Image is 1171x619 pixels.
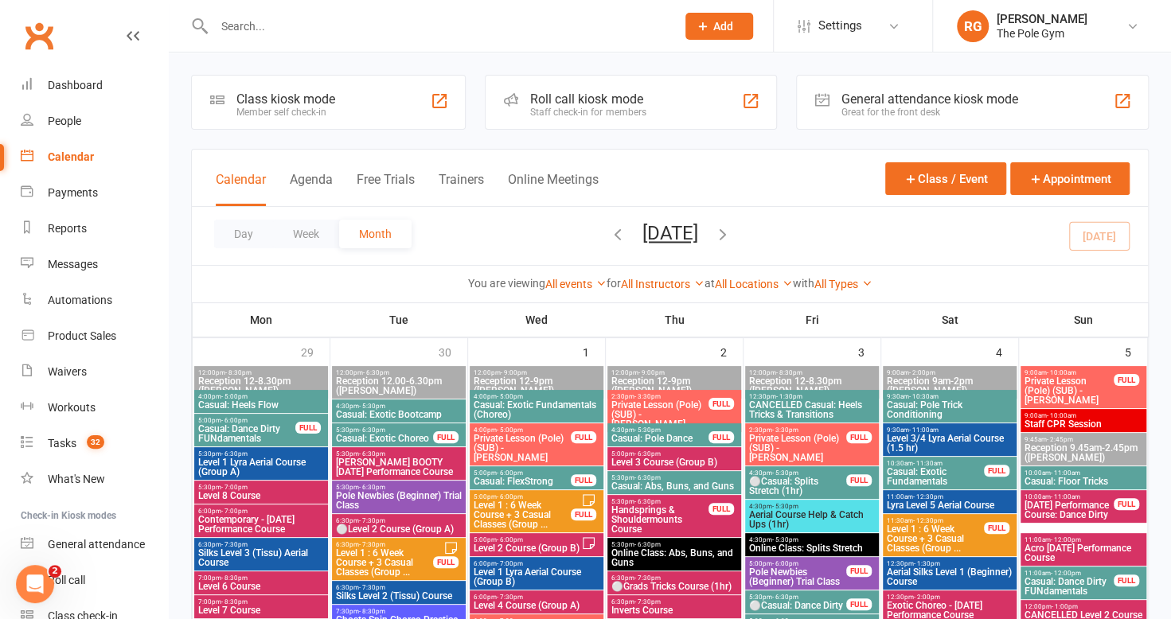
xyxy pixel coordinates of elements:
div: 3 [858,338,880,364]
span: - 11:00am [1051,469,1080,477]
div: The Pole Gym [997,26,1087,41]
span: 9:30am [886,426,1013,434]
span: Acro [DATE] Performance Course [1024,543,1143,563]
span: - 8:30pm [221,574,248,582]
span: 5:30pm [335,484,463,491]
span: 7:30pm [335,608,463,615]
span: - 9:00pm [638,369,665,376]
span: - 3:30pm [634,393,661,400]
span: 2:30pm [611,393,709,400]
span: [DATE] Performance Course: Dance Dirty [1024,500,1114,520]
a: Calendar [21,139,168,175]
div: Staff check-in for members [530,107,646,118]
span: Level 3 Course (Group B) [611,457,738,467]
span: Pole Newbies (Beginner) Trial Class [335,491,463,510]
span: 5:00pm [748,560,847,567]
div: Payments [48,186,98,199]
span: - 6:30pm [363,369,389,376]
a: All Locations [715,278,793,290]
span: - 3:30pm [772,426,798,434]
span: - 2:00pm [914,594,940,601]
span: Inverts Course [611,605,738,615]
button: Calendar [216,172,266,206]
span: - 6:00pm [497,536,523,543]
span: 9:00am [1024,369,1114,376]
span: 6:30pm [335,517,463,524]
button: Appointment [1010,162,1130,195]
span: Private Lesson (Pole) (SUB) - [PERSON_NAME] [748,434,847,462]
span: Reception 9am-2pm ([PERSON_NAME]) [886,376,1013,395]
th: Fri [744,303,881,337]
span: - 7:00pm [221,508,248,515]
span: Staff CPR Session [1024,419,1143,429]
span: - 6:00pm [497,469,523,477]
span: - 5:30pm [772,503,798,510]
span: Aerial Silks Level 1 (Beginner) Course [886,567,1013,586]
span: 6:30pm [197,541,325,548]
div: Class kiosk mode [236,91,335,107]
a: Reports [21,211,168,247]
div: What's New [48,473,105,485]
span: - 6:30pm [634,474,661,481]
span: - 6:30pm [772,594,798,601]
span: CANCELLED Casual: Heels Tricks & Transitions [748,400,876,419]
div: FULL [571,431,596,443]
span: 5:30pm [197,450,325,457]
span: - 7:30pm [634,574,661,582]
div: General attendance kiosk mode [841,91,1018,107]
input: Search... [209,15,665,37]
span: ⚪Casual: Dance Dirty [748,601,847,610]
span: Silks Level 2 (Tissu) Course [335,591,463,601]
div: FULL [433,431,459,443]
div: FULL [708,431,734,443]
span: - 10:00am [1047,412,1076,419]
a: Automations [21,282,168,318]
span: - 6:30pm [221,450,248,457]
span: - 5:00pm [497,426,523,434]
span: - 6:00pm [772,560,798,567]
span: Reception 9.45am-2.45pm ([PERSON_NAME]) [1024,443,1143,462]
div: Great for the front desk [841,107,1018,118]
span: Contemporary - [DATE] Performance Course [197,515,325,534]
span: 4:30pm [748,536,876,543]
a: Dashboard [21,68,168,103]
div: FULL [1114,574,1139,586]
span: Reception 12-9pm ([PERSON_NAME]) [473,376,600,395]
div: 30 [439,338,467,364]
span: 12:00pm [473,369,600,376]
span: 4:30pm [748,503,876,510]
a: All Instructors [621,278,705,290]
span: Silks Level 3 (Tissu) Aerial Course [197,548,325,567]
span: - 7:00pm [221,484,248,491]
span: 12:00pm [1024,603,1143,610]
span: Casual: FlexStrong [473,477,572,486]
span: 9:45am [1024,436,1143,443]
span: 5:00pm [473,536,581,543]
span: 7:00pm [197,574,325,582]
button: Agenda [290,172,333,206]
span: - 12:30pm [913,493,943,500]
span: - 5:30pm [359,403,385,410]
span: Casual: Pole Trick Conditioning [886,400,1013,419]
div: Dashboard [48,79,103,91]
span: - 5:00pm [497,393,523,400]
div: 29 [301,338,330,364]
span: - 6:00pm [221,417,248,424]
span: - 11:00am [909,426,939,434]
div: FULL [846,474,872,486]
a: Roll call [21,563,168,598]
div: Reports [48,222,87,235]
span: - 8:30pm [221,598,248,605]
span: 5:30pm [611,541,738,548]
a: Messages [21,247,168,282]
span: 6:30pm [335,541,434,548]
span: 4:30pm [748,469,847,477]
span: - 9:00pm [501,369,527,376]
span: - 6:30pm [359,484,385,491]
span: - 1:30pm [776,393,802,400]
span: - 5:30pm [772,536,798,543]
span: - 1:00pm [1052,603,1078,610]
strong: at [705,277,715,290]
span: Casual: Exotic Fundamentals [886,467,985,486]
span: 6:00pm [473,594,600,601]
